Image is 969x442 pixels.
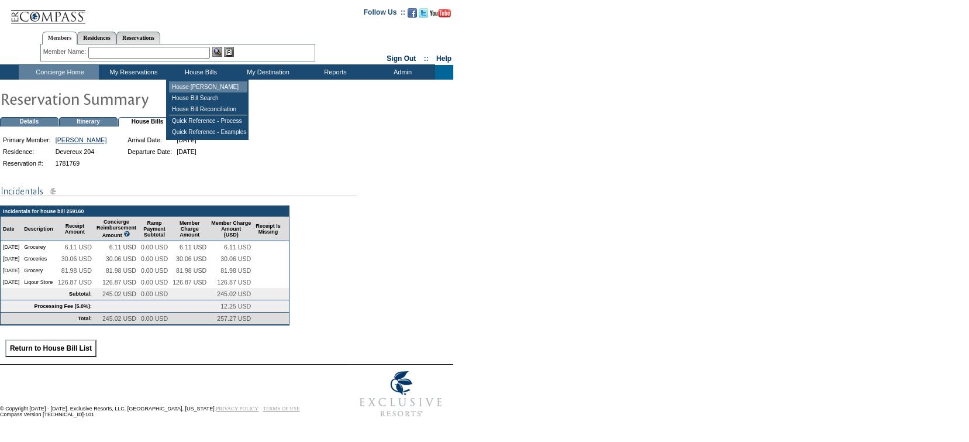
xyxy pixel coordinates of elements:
[22,241,56,253] td: Grocerey
[216,406,258,412] a: PRIVACY POLICY
[224,244,251,251] span: 6.11 USD
[56,136,107,143] a: [PERSON_NAME]
[61,267,92,274] span: 81.98 USD
[220,267,251,274] span: 81.98 USD
[109,244,136,251] span: 6.11 USD
[1,276,22,288] td: [DATE]
[106,255,136,262] span: 30.06 USD
[141,290,168,297] span: 0.00 USD
[1,288,94,300] td: Subtotal:
[169,126,247,138] td: Quick Reference - Examples
[436,54,451,63] a: Help
[169,92,247,104] td: House Bill Search
[176,267,206,274] span: 81.98 USD
[1,300,94,313] td: Processing Fee (5.0%):
[430,9,451,18] img: Subscribe to our YouTube Channel
[424,54,429,63] span: ::
[301,65,368,80] td: Reports
[102,315,136,322] span: 245.02 USD
[59,117,118,126] td: Itinerary
[1,135,53,145] td: Primary Member:
[166,65,233,80] td: House Bills
[175,135,198,145] td: [DATE]
[141,279,168,286] span: 0.00 USD
[58,279,92,286] span: 126.87 USD
[419,8,428,18] img: Follow us on Twitter
[430,12,451,19] a: Subscribe to our YouTube Channel
[22,276,56,288] td: Liqour Store
[19,65,99,80] td: Concierge Home
[253,217,283,241] td: Receipt Is Missing
[54,146,109,157] td: Devereux 204
[220,255,251,262] span: 30.06 USD
[22,253,56,265] td: Groceries
[99,65,166,80] td: My Reservations
[169,115,247,126] td: Quick Reference - Process
[1,206,289,217] td: Incidentals for house bill 259160
[364,7,405,21] td: Follow Us ::
[102,290,136,297] span: 245.02 USD
[65,244,92,251] span: 6.11 USD
[1,313,94,325] td: Total:
[408,8,417,18] img: Become our fan on Facebook
[387,54,416,63] a: Sign Out
[224,47,234,57] img: Reservations
[1,217,22,241] td: Date
[180,244,206,251] span: 6.11 USD
[139,217,170,241] td: Ramp Payment Subtotal
[61,255,92,262] span: 30.06 USD
[5,340,96,357] input: Return to House Bill List
[1,265,22,276] td: [DATE]
[141,255,168,262] span: 0.00 USD
[141,244,168,251] span: 0.00 USD
[56,217,94,241] td: Receipt Amount
[118,117,177,126] td: House Bills
[106,267,136,274] span: 81.98 USD
[22,217,56,241] td: Description
[209,217,253,241] td: Member Charge Amount (USD)
[173,279,206,286] span: 126.87 USD
[126,135,174,145] td: Arrival Date:
[1,253,22,265] td: [DATE]
[116,32,160,44] a: Reservations
[102,279,136,286] span: 126.87 USD
[141,267,168,274] span: 0.00 USD
[419,12,428,19] a: Follow us on Twitter
[1,158,53,169] td: Reservation #:
[94,217,139,241] td: Concierge Reimbursement Amount
[368,65,435,80] td: Admin
[220,303,251,310] span: 12.25 USD
[217,290,251,297] span: 245.02 USD
[170,217,209,241] td: Member Charge Amount
[43,47,88,57] div: Member Name:
[233,65,301,80] td: My Destination
[217,315,251,322] span: 257.27 USD
[1,241,22,253] td: [DATE]
[175,146,198,157] td: [DATE]
[42,32,78,44] a: Members
[176,255,206,262] span: 30.06 USD
[408,12,417,19] a: Become our fan on Facebook
[169,81,247,92] td: House [PERSON_NAME]
[212,47,222,57] img: View
[123,231,130,237] img: questionMark_lightBlue.gif
[169,104,247,115] td: House Bill Reconciliation
[217,279,251,286] span: 126.87 USD
[22,265,56,276] td: Grocery
[126,146,174,157] td: Departure Date:
[77,32,116,44] a: Residences
[349,365,453,423] img: Exclusive Resorts
[263,406,300,412] a: TERMS OF USE
[1,146,53,157] td: Residence:
[54,158,109,169] td: 1781769
[141,315,168,322] span: 0.00 USD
